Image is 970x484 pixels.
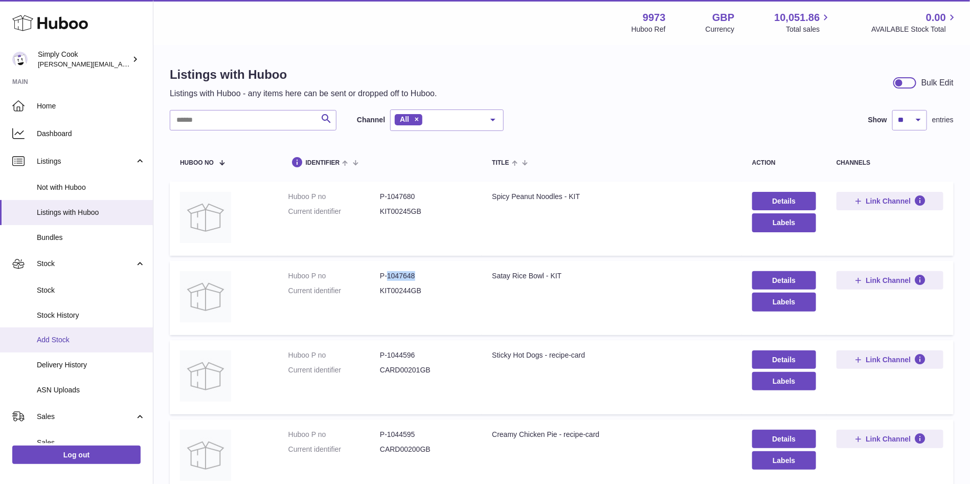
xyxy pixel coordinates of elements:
[288,445,380,454] dt: Current identifier
[288,365,380,375] dt: Current identifier
[774,11,820,25] span: 10,051.86
[837,192,943,210] button: Link Channel
[837,271,943,290] button: Link Channel
[706,25,735,34] div: Currency
[837,430,943,448] button: Link Channel
[12,446,141,464] a: Log out
[837,160,943,166] div: channels
[868,115,887,125] label: Show
[37,438,145,448] span: Sales
[380,192,471,202] dd: P-1047680
[866,196,911,206] span: Link Channel
[180,430,231,481] img: Creamy Chicken Pie - recipe-card
[37,208,145,217] span: Listings with Huboo
[871,25,958,34] span: AVAILABLE Stock Total
[37,129,145,139] span: Dashboard
[492,430,732,439] div: Creamy Chicken Pie - recipe-card
[37,360,145,370] span: Delivery History
[288,286,380,296] dt: Current identifier
[288,350,380,360] dt: Huboo P no
[926,11,946,25] span: 0.00
[37,385,145,395] span: ASN Uploads
[774,11,831,34] a: 10,051.86 Total sales
[752,192,816,210] a: Details
[380,365,471,375] dd: CARD00201GB
[752,430,816,448] a: Details
[921,77,954,89] div: Bulk Edit
[871,11,958,34] a: 0.00 AVAILABLE Stock Total
[631,25,666,34] div: Huboo Ref
[752,160,816,166] div: action
[492,160,509,166] span: title
[643,11,666,25] strong: 9973
[37,311,145,320] span: Stock History
[752,271,816,290] a: Details
[37,285,145,295] span: Stock
[288,192,380,202] dt: Huboo P no
[180,160,214,166] span: Huboo no
[37,183,145,192] span: Not with Huboo
[866,276,911,285] span: Link Channel
[712,11,734,25] strong: GBP
[380,430,471,439] dd: P-1044595
[380,207,471,216] dd: KIT00245GB
[400,115,409,123] span: All
[37,101,145,111] span: Home
[492,271,732,281] div: Satay Rice Bowl - KIT
[38,60,205,68] span: [PERSON_NAME][EMAIL_ADDRESS][DOMAIN_NAME]
[752,372,816,390] button: Labels
[492,350,732,360] div: Sticky Hot Dogs - recipe-card
[180,350,231,402] img: Sticky Hot Dogs - recipe-card
[380,286,471,296] dd: KIT00244GB
[866,434,911,444] span: Link Channel
[357,115,385,125] label: Channel
[786,25,831,34] span: Total sales
[288,271,380,281] dt: Huboo P no
[380,350,471,360] dd: P-1044596
[380,271,471,281] dd: P-1047648
[752,451,816,470] button: Labels
[306,160,340,166] span: identifier
[288,207,380,216] dt: Current identifier
[752,350,816,369] a: Details
[180,192,231,243] img: Spicy Peanut Noodles - KIT
[866,355,911,364] span: Link Channel
[37,233,145,243] span: Bundles
[12,52,28,67] img: emma@simplycook.com
[752,293,816,311] button: Labels
[752,213,816,232] button: Labels
[37,157,134,166] span: Listings
[37,412,134,422] span: Sales
[37,259,134,269] span: Stock
[932,115,954,125] span: entries
[288,430,380,439] dt: Huboo P no
[37,335,145,345] span: Add Stock
[492,192,732,202] div: Spicy Peanut Noodles - KIT
[380,445,471,454] dd: CARD00200GB
[38,50,130,69] div: Simply Cook
[837,350,943,369] button: Link Channel
[170,67,437,83] h1: Listings with Huboo
[180,271,231,322] img: Satay Rice Bowl - KIT
[170,88,437,99] p: Listings with Huboo - any items here can be sent or dropped off to Huboo.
